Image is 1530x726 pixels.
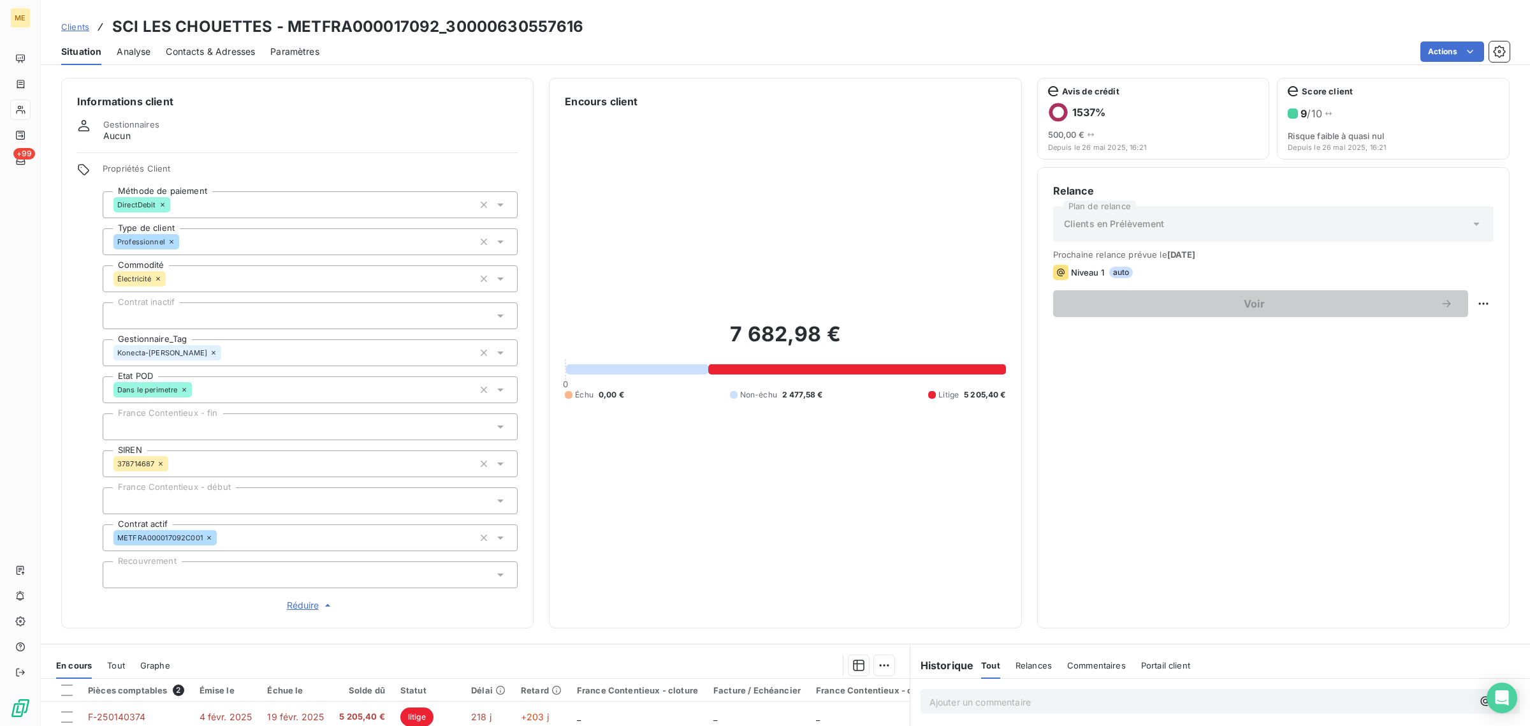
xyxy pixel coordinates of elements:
[10,698,31,718] img: Logo LeanPay
[400,685,456,695] div: Statut
[339,685,385,695] div: Solde dû
[1068,299,1440,309] span: Voir
[88,685,184,696] div: Pièces comptables
[140,660,170,670] span: Graphe
[740,389,777,401] span: Non-échu
[599,389,624,401] span: 0,00 €
[112,15,584,38] h3: SCI LES CHOUETTES - METFRA000017092_30000630557616
[61,45,101,58] span: Situation
[938,389,959,401] span: Litige
[117,238,165,246] span: Professionnel
[981,660,1000,670] span: Tout
[173,685,184,696] span: 2
[107,660,125,670] span: Tout
[113,310,124,322] input: Ajouter une valeur
[1302,86,1353,96] span: Score client
[1048,130,1084,140] span: 500,00 €
[117,275,152,283] span: Électricité
[117,460,154,468] span: 378714687
[61,22,89,32] span: Clients
[1053,183,1494,198] h6: Relance
[1487,683,1517,713] div: Open Intercom Messenger
[964,389,1006,401] span: 5 205,40 €
[117,45,150,58] span: Analyse
[521,711,549,722] span: +203 j
[1016,660,1052,670] span: Relances
[217,532,227,544] input: Ajouter une valeur
[179,236,189,248] input: Ajouter une valeur
[103,119,159,130] span: Gestionnaires
[117,534,203,542] span: METFRA000017092C001
[713,685,801,695] div: Facture / Echéancier
[117,201,156,209] span: DirectDebit
[117,349,207,357] span: Konecta-[PERSON_NAME]
[221,347,231,359] input: Ajouter une valeur
[61,20,89,33] a: Clients
[565,94,637,109] h6: Encours client
[471,711,492,722] span: 218 j
[1288,131,1499,141] span: Risque faible à quasi nul
[1300,107,1307,120] span: 9
[1053,290,1468,317] button: Voir
[577,685,698,695] div: France Contentieux - cloture
[1420,41,1484,62] button: Actions
[1109,267,1133,278] span: auto
[339,711,385,723] span: 5 205,40 €
[1053,249,1494,260] span: Prochaine relance prévue le
[1072,106,1106,119] h6: 1537 %
[117,386,178,394] span: Dans le perimetre
[10,8,31,28] div: ME
[113,495,124,507] input: Ajouter une valeur
[103,598,518,612] button: Réduire
[166,45,255,58] span: Contacts & Adresses
[13,148,35,159] span: +99
[88,711,146,722] span: F-250140374
[782,389,823,401] span: 2 477,58 €
[267,685,324,695] div: Échue le
[1300,106,1322,121] h6: / 10
[1141,660,1190,670] span: Portail client
[1048,144,1259,151] span: Depuis le 26 mai 2025, 16:21
[521,685,562,695] div: Retard
[200,685,252,695] div: Émise le
[270,45,319,58] span: Paramètres
[577,711,581,722] span: _
[1067,660,1126,670] span: Commentaires
[910,658,974,673] h6: Historique
[56,660,92,670] span: En cours
[113,569,124,581] input: Ajouter une valeur
[267,711,324,722] span: 19 févr. 2025
[816,711,820,722] span: _
[77,94,518,109] h6: Informations client
[113,421,124,433] input: Ajouter une valeur
[471,685,506,695] div: Délai
[200,711,252,722] span: 4 févr. 2025
[1071,267,1104,278] span: Niveau 1
[103,163,518,181] span: Propriétés Client
[575,389,594,401] span: Échu
[816,685,949,695] div: France Contentieux - ouverture
[287,599,334,612] span: Réduire
[1064,218,1164,230] span: Clients en Prélèvement
[166,273,176,285] input: Ajouter une valeur
[1062,86,1119,96] span: Avis de crédit
[1288,144,1499,151] span: Depuis le 26 mai 2025, 16:21
[103,130,131,142] span: Aucun
[168,458,178,470] input: Ajouter une valeur
[565,322,1005,360] h2: 7 682,98 €
[192,384,202,396] input: Ajouter une valeur
[1167,249,1196,260] span: [DATE]
[563,379,568,389] span: 0
[713,711,717,722] span: _
[170,199,180,211] input: Ajouter une valeur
